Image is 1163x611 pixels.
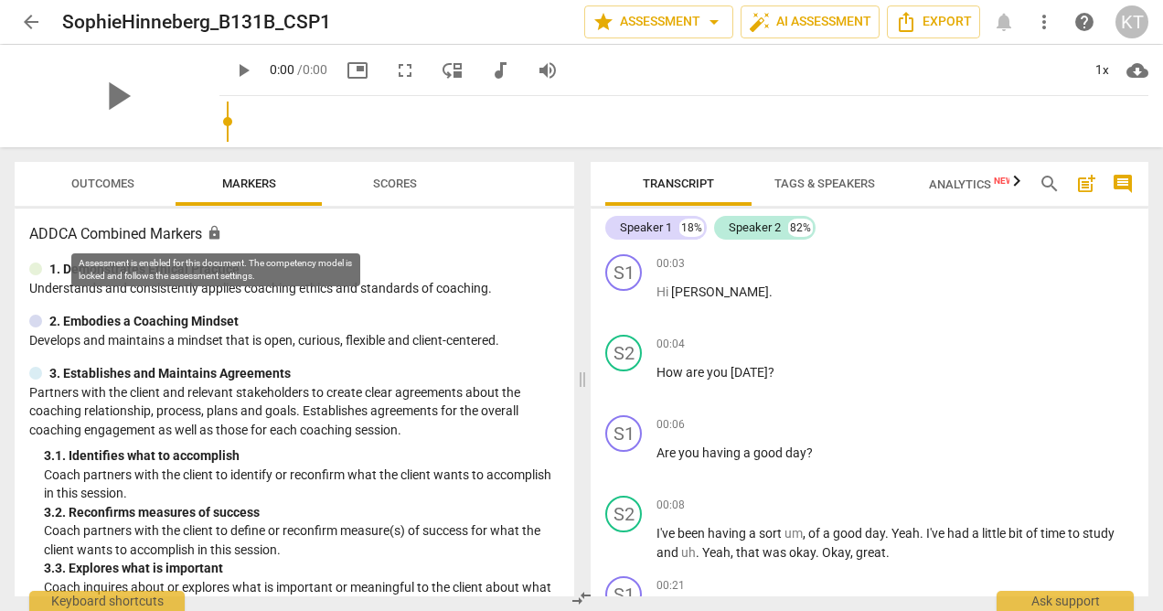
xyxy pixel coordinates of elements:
[731,365,768,380] span: [DATE]
[768,365,774,380] span: ?
[741,5,880,38] button: AI Assessment
[656,337,685,352] span: 00:04
[436,54,469,87] button: View player as separate pane
[833,526,865,541] span: good
[702,545,731,560] span: Yeah
[656,526,678,541] span: I've
[1068,5,1101,38] a: Help
[29,279,560,298] p: Understands and consistently applies coaching ethics and standards of coaching.
[207,225,222,241] span: lock
[227,54,260,87] button: Play
[887,5,980,38] button: Export
[679,219,704,237] div: 18%
[643,177,714,190] span: Transcript
[531,54,564,87] button: Volume
[394,59,416,81] span: fullscreen
[708,526,749,541] span: having
[929,177,1014,191] span: Analytics
[678,445,702,460] span: you
[373,177,417,190] span: Scores
[806,445,813,460] span: ?
[994,176,1014,186] span: New
[703,11,725,33] span: arrow_drop_down
[1039,173,1061,195] span: search
[222,177,276,190] span: Markers
[1075,173,1097,195] span: post_add
[1072,169,1101,198] button: Add summary
[341,54,374,87] button: Picture in picture
[656,256,685,272] span: 00:03
[347,59,368,81] span: picture_in_picture
[886,545,890,560] span: .
[731,545,736,560] span: ,
[759,526,784,541] span: sort
[774,177,875,190] span: Tags & Speakers
[656,498,685,513] span: 00:08
[71,177,134,190] span: Outcomes
[696,545,702,560] span: .
[584,5,733,38] button: Assessment
[605,335,642,371] div: Change speaker
[93,72,141,120] span: play_arrow
[789,545,816,560] span: okay
[592,11,614,33] span: star
[803,526,808,541] span: ,
[44,559,560,578] div: 3. 3. Explores what is important
[1115,5,1148,38] button: KT
[1083,526,1115,541] span: study
[537,59,559,81] span: volume_up
[270,62,294,77] span: 0:00
[947,526,972,541] span: had
[605,496,642,532] div: Change speaker
[442,59,464,81] span: move_down
[62,11,331,34] h2: SophieHinneberg_B131B_CSP1
[1073,11,1095,33] span: help
[972,526,982,541] span: a
[822,545,850,560] span: Okay
[484,54,517,87] button: Switch to audio player
[20,11,42,33] span: arrow_back
[808,526,823,541] span: of
[29,223,560,245] h3: ADDCA Combined Markers
[823,526,833,541] span: a
[44,521,560,559] p: Coach partners with the client to define or reconfirm measure(s) of success for what the client w...
[1040,526,1068,541] span: time
[656,284,671,299] span: Filler word
[571,587,592,609] span: compare_arrows
[736,545,763,560] span: that
[749,11,871,33] span: AI Assessment
[1033,11,1055,33] span: more_vert
[769,284,773,299] span: .
[49,260,240,279] p: 1. Demonstrates Ethical Practice
[1084,56,1119,85] div: 1x
[671,284,769,299] span: [PERSON_NAME]
[729,219,781,237] div: Speaker 2
[592,11,725,33] span: Assessment
[891,526,920,541] span: Yeah
[656,417,685,433] span: 00:06
[784,526,803,541] span: Filler word
[656,545,681,560] span: and
[44,466,560,503] p: Coach partners with the client to identify or reconfirm what the client wants to accomplish in th...
[856,545,886,560] span: great
[620,219,672,237] div: Speaker 1
[605,254,642,291] div: Change speaker
[1026,526,1040,541] span: of
[850,545,856,560] span: ,
[785,445,806,460] span: day
[707,365,731,380] span: you
[1008,526,1026,541] span: bit
[44,446,560,466] div: 3. 1. Identifies what to accomplish
[686,365,707,380] span: are
[44,503,560,522] div: 3. 2. Reconfirms measures of success
[681,545,696,560] span: Filler word
[816,545,822,560] span: .
[997,591,1134,611] div: Ask support
[489,59,511,81] span: audiotrack
[49,312,239,331] p: 2. Embodies a Coaching Mindset
[656,445,678,460] span: Are
[29,383,560,440] p: Partners with the client and relevant stakeholders to create clear agreements about the coaching ...
[920,526,926,541] span: .
[895,11,972,33] span: Export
